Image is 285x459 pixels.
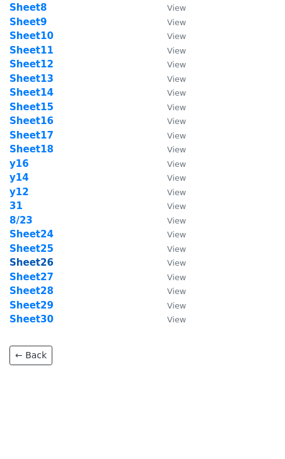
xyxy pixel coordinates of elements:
[167,18,186,27] small: View
[167,201,186,211] small: View
[154,243,186,254] a: View
[167,286,186,296] small: View
[167,230,186,239] small: View
[9,144,54,155] a: Sheet18
[9,172,29,183] a: y14
[154,73,186,84] a: View
[9,200,23,212] a: 31
[9,115,54,127] a: Sheet16
[154,115,186,127] a: View
[167,145,186,154] small: View
[9,101,54,113] a: Sheet15
[167,315,186,324] small: View
[9,130,54,141] a: Sheet17
[167,31,186,41] small: View
[167,46,186,55] small: View
[9,243,54,254] a: Sheet25
[9,45,54,56] a: Sheet11
[167,159,186,169] small: View
[167,188,186,197] small: View
[9,87,54,98] a: Sheet14
[167,216,186,225] small: View
[154,101,186,113] a: View
[154,186,186,198] a: View
[154,200,186,212] a: View
[154,215,186,226] a: View
[154,257,186,268] a: View
[154,30,186,42] a: View
[9,300,54,311] a: Sheet29
[9,346,52,365] a: ← Back
[167,116,186,126] small: View
[167,74,186,84] small: View
[167,88,186,98] small: View
[154,16,186,28] a: View
[154,271,186,283] a: View
[9,30,54,42] a: Sheet10
[154,130,186,141] a: View
[167,173,186,183] small: View
[9,16,47,28] a: Sheet9
[154,144,186,155] a: View
[167,258,186,268] small: View
[222,399,285,459] iframe: Chat Widget
[167,103,186,112] small: View
[9,158,29,169] a: y16
[167,60,186,69] small: View
[9,73,54,84] a: Sheet13
[154,158,186,169] a: View
[9,257,54,268] a: Sheet26
[154,172,186,183] a: View
[154,2,186,13] a: View
[9,59,54,70] a: Sheet12
[154,300,186,311] a: View
[9,229,54,240] a: Sheet24
[167,301,186,310] small: View
[154,229,186,240] a: View
[167,131,186,140] small: View
[9,215,33,226] a: 8/23
[154,59,186,70] a: View
[154,87,186,98] a: View
[154,314,186,325] a: View
[154,285,186,297] a: View
[167,3,186,13] small: View
[9,186,29,198] a: y12
[154,45,186,56] a: View
[167,244,186,254] small: View
[9,285,54,297] a: Sheet28
[9,314,54,325] a: Sheet30
[9,2,47,13] a: Sheet8
[167,273,186,282] small: View
[9,271,54,283] a: Sheet27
